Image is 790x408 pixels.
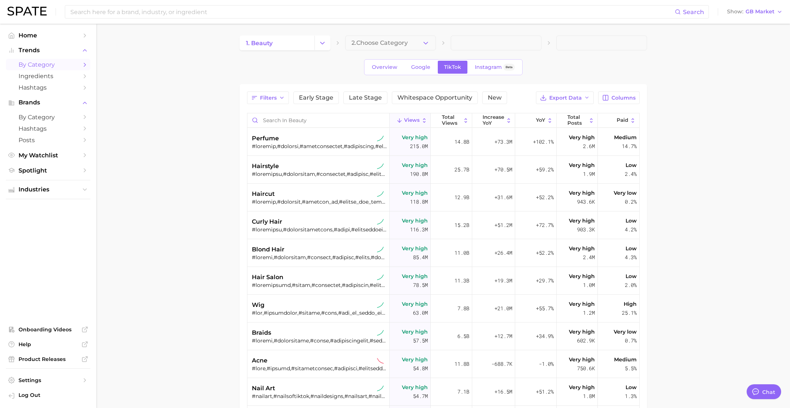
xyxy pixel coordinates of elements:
button: 2.Choose Category [345,36,436,50]
img: tiktok sustained riser [377,330,384,336]
button: hairstyletiktok sustained riser#loremipsu,#dolorsitam,#consectet,#adipisc,#elitseddo,#eiusmodtemp... [247,156,639,184]
span: 54.8m [413,364,428,373]
button: Paid [598,113,639,128]
span: Low [626,272,637,281]
span: Low [626,244,637,253]
span: hair salon [252,273,283,282]
span: Very high [569,244,595,253]
span: by Category [19,114,78,121]
img: tiktok sustained riser [377,274,384,281]
button: nail arttiktok sustained riser#nailart,#nailsoftiktok,#naildesigns,#nailsart,#nails💅,#nailsnailsn... [247,378,639,406]
span: Very high [569,272,595,281]
span: Product Releases [19,356,78,362]
span: Very low [614,327,637,336]
button: Total Posts [557,113,598,128]
span: 2.6m [583,142,595,151]
span: Paid [617,117,628,123]
img: tiktok sustained riser [377,246,384,253]
span: Total Posts [567,114,587,126]
button: YoY [515,113,557,128]
input: Search here for a brand, industry, or ingredient [70,6,675,18]
span: 12.9b [454,193,469,202]
span: 1. beauty [246,40,273,47]
span: 1.0m [583,281,595,290]
a: Ingredients [6,70,90,82]
div: #loremip⁠,#dolorsi,#ametconsectet,#adipiscing,#elitseddoe,#temporin,#utlabo,#etdoloremagnaaliq,#e... [252,143,387,150]
span: 2.4m [583,253,595,262]
span: Overview [372,64,397,70]
button: wigtiktok sustained riser#lor,#ipsumdolor,#sitame,#cons,#adi_el_seddo_eius_tem_incididun,#utlabor... [247,295,639,322]
span: +55.7% [536,304,554,313]
button: haircuttiktok sustained riser#loremip,#dolorsit,#ametcon_ad,#elitse_doe_tempo_incidid,#utlabor_et... [247,184,639,211]
span: 14.8b [454,137,469,146]
span: Very low [614,188,637,197]
span: -1.0% [539,359,554,368]
span: 1.2m [583,308,595,317]
span: Spotlight [19,167,78,174]
span: 903.3k [577,225,595,234]
span: Hashtags [19,125,78,132]
a: Product Releases [6,354,90,365]
button: braidstiktok sustained riser#loremi,#dolorsitame,#conse,#adipiscingelit,#seddoeiusmo,#temporincid... [247,322,639,350]
a: InstagramBeta [469,61,521,74]
button: Columns [598,91,639,104]
span: 750.6k [577,364,595,373]
span: +70.5m [494,165,512,174]
button: Filters [247,91,289,104]
span: 11.3b [454,276,469,285]
span: 7.8b [457,304,469,313]
a: Help [6,339,90,350]
span: braids [252,328,271,337]
span: 25.1% [622,308,637,317]
span: Beta [506,64,513,70]
img: tiktok sustained riser [377,302,384,308]
span: 0.7% [625,336,637,345]
a: Onboarding Videos [6,324,90,335]
span: Early Stage [299,95,333,101]
span: Hashtags [19,84,78,91]
a: Overview [366,61,404,74]
img: tiktok sustained riser [377,191,384,197]
span: Industries [19,186,78,193]
span: GB Market [746,10,774,14]
span: +21.0m [494,304,512,313]
span: 1.3% [625,392,637,401]
span: 2.0% [625,281,637,290]
img: tiktok sustained riser [377,135,384,142]
span: Very high [569,327,595,336]
span: curly hair [252,217,282,226]
span: 215.0m [410,142,428,151]
a: Home [6,30,90,41]
span: +102.1% [533,137,554,146]
span: nail art [252,384,275,393]
span: +31.6m [494,193,512,202]
span: 602.9k [577,336,595,345]
span: 54.7m [413,392,428,401]
button: Brands [6,97,90,108]
span: 2.4% [625,170,637,178]
span: 118.8m [410,197,428,206]
span: Very high [402,300,428,308]
a: Hashtags [6,82,90,93]
a: TikTok [438,61,467,74]
span: 190.8m [410,170,428,178]
span: Columns [611,95,636,101]
span: Low [626,216,637,225]
span: +12.7m [494,332,512,341]
button: blond hairtiktok sustained riser#loremi,#dolorsitam,#consect,#adipisc,#elits,#doeiusmodtemporin,#... [247,239,639,267]
span: 14.7% [622,142,637,151]
a: My Watchlist [6,150,90,161]
span: Medium [614,133,637,142]
span: +16.5m [494,387,512,396]
div: #loremipsumd,#sitam,#consectet,#adipiscin,#elitsed,#doei_tempor,#incididuntutlaboreetdol,#magnaal... [252,282,387,288]
span: New [488,95,501,101]
input: Search in beauty [247,113,389,127]
span: +19.3m [494,276,512,285]
span: Very high [569,383,595,392]
span: 5.5% [625,364,637,373]
a: Google [405,61,437,74]
span: Very high [402,161,428,170]
span: 2. Choose Category [351,40,408,46]
span: wig [252,301,264,310]
span: +26.4m [494,248,512,257]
